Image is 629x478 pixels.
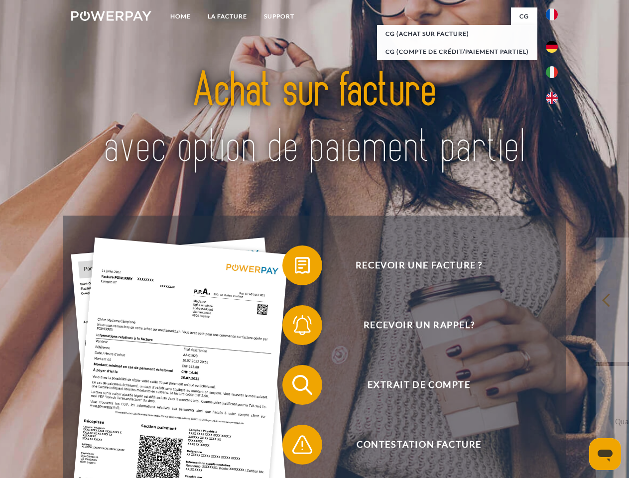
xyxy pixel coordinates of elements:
[297,365,541,405] span: Extrait de compte
[290,432,315,457] img: qb_warning.svg
[377,43,537,61] a: CG (Compte de crédit/paiement partiel)
[546,92,558,104] img: en
[255,7,303,25] a: Support
[95,48,534,191] img: title-powerpay_fr.svg
[297,305,541,345] span: Recevoir un rappel?
[546,41,558,53] img: de
[589,438,621,470] iframe: Bouton de lancement de la fenêtre de messagerie
[282,425,541,465] button: Contestation Facture
[290,253,315,278] img: qb_bill.svg
[290,313,315,338] img: qb_bell.svg
[546,66,558,78] img: it
[377,25,537,43] a: CG (achat sur facture)
[297,425,541,465] span: Contestation Facture
[297,245,541,285] span: Recevoir une facture ?
[282,365,541,405] button: Extrait de compte
[199,7,255,25] a: LA FACTURE
[546,8,558,20] img: fr
[282,305,541,345] button: Recevoir un rappel?
[282,245,541,285] button: Recevoir une facture ?
[511,7,537,25] a: CG
[162,7,199,25] a: Home
[71,11,151,21] img: logo-powerpay-white.svg
[290,372,315,397] img: qb_search.svg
